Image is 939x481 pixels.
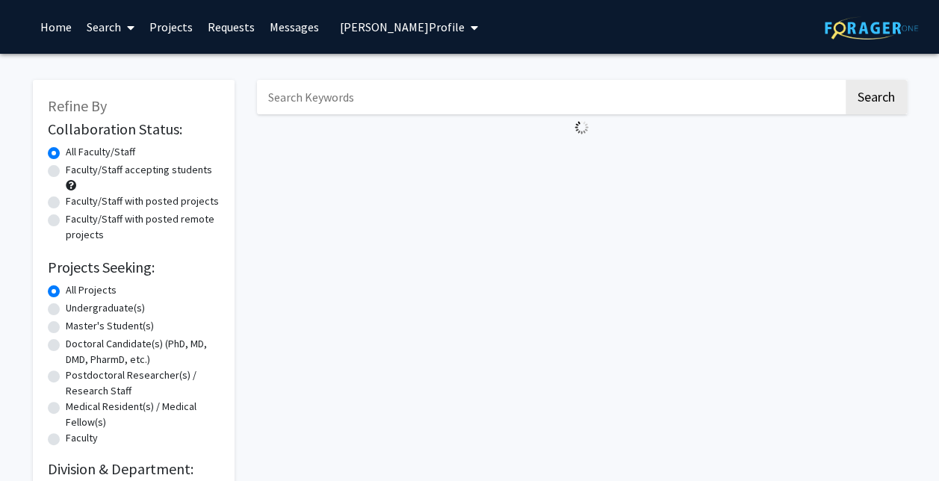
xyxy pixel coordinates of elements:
label: Faculty/Staff accepting students [66,162,212,178]
a: Home [33,1,79,53]
label: Doctoral Candidate(s) (PhD, MD, DMD, PharmD, etc.) [66,336,220,367]
h2: Projects Seeking: [48,258,220,276]
a: Projects [142,1,200,53]
label: Medical Resident(s) / Medical Fellow(s) [66,399,220,430]
img: ForagerOne Logo [825,16,918,40]
img: Loading [568,114,595,140]
a: Search [79,1,142,53]
label: Faculty [66,430,98,446]
span: Refine By [48,96,107,115]
button: Search [846,80,907,114]
h2: Division & Department: [48,460,220,478]
input: Search Keywords [257,80,843,114]
span: [PERSON_NAME] Profile [340,19,465,34]
label: All Faculty/Staff [66,144,135,160]
label: Undergraduate(s) [66,300,145,316]
label: Postdoctoral Researcher(s) / Research Staff [66,367,220,399]
h2: Collaboration Status: [48,120,220,138]
a: Messages [262,1,326,53]
label: Master's Student(s) [66,318,154,334]
a: Requests [200,1,262,53]
label: All Projects [66,282,117,298]
label: Faculty/Staff with posted projects [66,193,219,209]
nav: Page navigation [257,140,907,175]
label: Faculty/Staff with posted remote projects [66,211,220,243]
